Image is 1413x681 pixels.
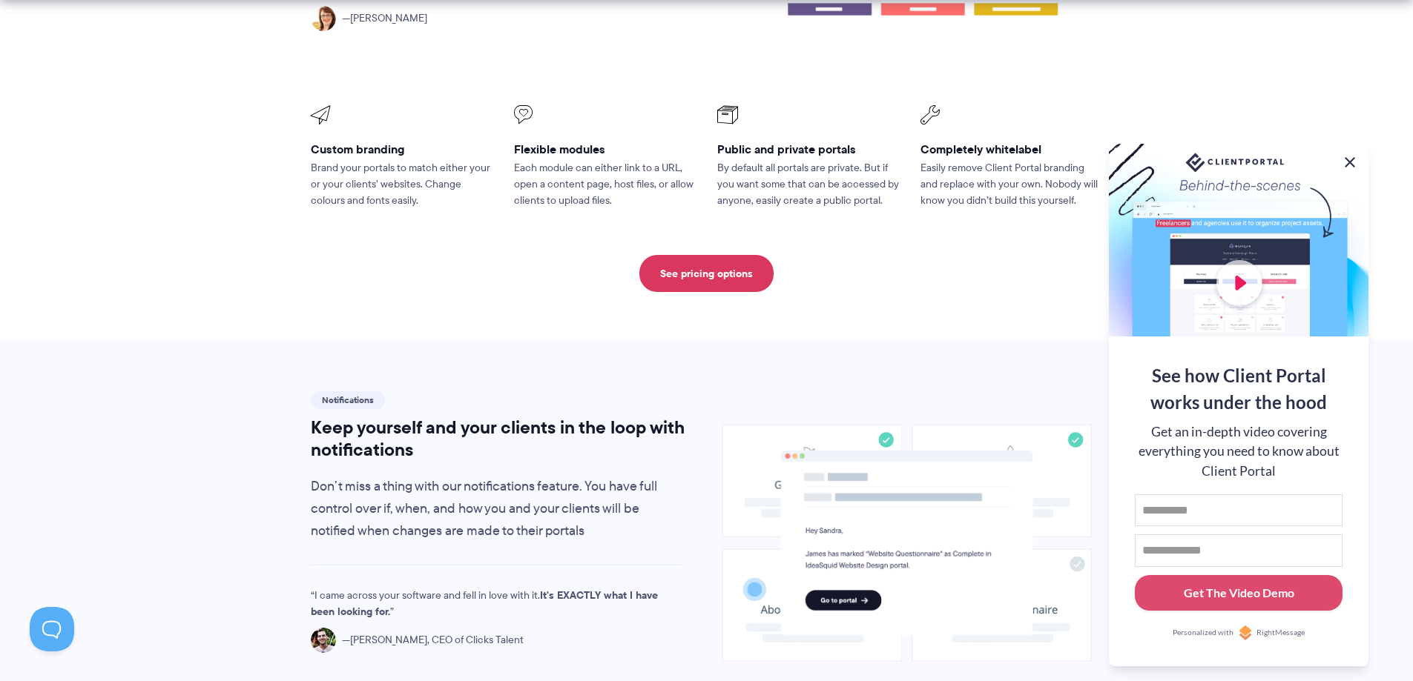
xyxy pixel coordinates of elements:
[1184,584,1294,602] div: Get The Video Demo
[639,255,774,292] a: See pricing options
[717,160,900,209] p: By default all portals are private. But if you want some that can be accessed by anyone, easily c...
[1256,627,1305,639] span: RightMessage
[311,476,685,542] p: Don’t miss a thing with our notifications feature. You have full control over if, when, and how y...
[342,10,427,27] span: [PERSON_NAME]
[311,416,685,461] h2: Keep yourself and your clients in the loop with notifications
[1135,422,1343,481] div: Get an in-depth video covering everything you need to know about Client Portal
[311,588,659,620] p: I came across your software and fell in love with it.
[311,391,385,409] span: Notifications
[1135,625,1343,640] a: Personalized withRightMessage
[514,160,696,209] p: Each module can either link to a URL, open a content page, host files, or allow clients to upload...
[30,607,74,651] iframe: Toggle Customer Support
[342,632,524,648] span: [PERSON_NAME], CEO of Clicks Talent
[1173,627,1234,639] span: Personalized with
[920,142,1103,157] h3: Completely whitelabel
[514,142,696,157] h3: Flexible modules
[717,142,900,157] h3: Public and private portals
[311,587,658,619] strong: It's EXACTLY what I have been looking for.
[311,160,493,209] p: Brand your portals to match either your or your clients’ websites. Change colours and fonts easily.
[311,142,493,157] h3: Custom branding
[1135,362,1343,416] div: See how Client Portal works under the hood
[1135,575,1343,611] button: Get The Video Demo
[1238,625,1253,640] img: Personalized with RightMessage
[920,160,1103,209] p: Easily remove Client Portal branding and replace with your own. Nobody will know you didn’t build...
